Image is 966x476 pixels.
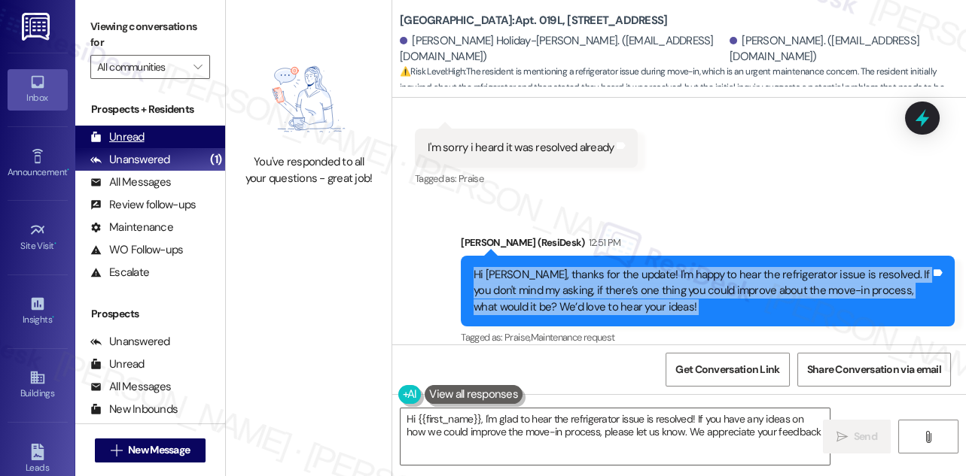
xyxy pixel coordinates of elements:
i:  [836,431,848,443]
button: Send [823,420,891,453]
div: Hi [PERSON_NAME], thanks for the update! I'm happy to hear the refrigerator issue is resolved. If... [474,267,931,315]
div: You've responded to all your questions - great job! [242,154,375,186]
div: [PERSON_NAME]. ([EMAIL_ADDRESS][DOMAIN_NAME]) [730,33,955,65]
label: Viewing conversations for [90,15,210,55]
span: Share Conversation via email [807,362,941,377]
a: Insights • [8,291,68,332]
span: • [52,312,54,323]
span: • [67,165,69,175]
button: Get Conversation Link [666,353,789,387]
span: Send [854,429,877,444]
span: Maintenance request [531,331,615,344]
span: Get Conversation Link [675,362,779,377]
button: Share Conversation via email [797,353,951,387]
div: Tagged as: [415,168,638,189]
div: Unanswered [90,334,170,350]
i:  [194,61,202,73]
b: [GEOGRAPHIC_DATA]: Apt. 019L, [STREET_ADDRESS] [400,13,667,29]
div: Prospects + Residents [75,102,225,117]
div: [PERSON_NAME] Holiday-[PERSON_NAME]. ([EMAIL_ADDRESS][DOMAIN_NAME]) [400,33,726,65]
div: I'm sorry i heard it was resolved already [428,140,614,156]
div: (1) [206,148,225,171]
div: Unread [90,356,145,372]
i:  [922,431,934,443]
input: All communities [97,55,186,79]
span: New Message [128,442,190,458]
a: Inbox [8,69,68,110]
a: Site Visit • [8,217,68,258]
a: Buildings [8,365,68,405]
span: : The resident is mentioning a refrigerator issue during move-in, which is an urgent maintenance ... [400,64,966,112]
div: Prospects [75,306,225,322]
div: WO Follow-ups [90,242,183,258]
div: New Inbounds [90,402,178,417]
div: All Messages [90,379,171,395]
div: Unread [90,129,145,145]
img: empty-state [245,52,373,147]
strong: ⚠️ Risk Level: High [400,65,465,77]
div: [PERSON_NAME] (ResiDesk) [461,235,955,256]
span: • [54,238,56,249]
div: Maintenance [90,220,173,235]
div: Unanswered [90,152,170,168]
span: Praise [459,172,483,185]
div: Tagged as: [461,326,955,348]
div: Review follow-ups [90,197,196,213]
button: New Message [95,438,206,462]
span: Praise , [504,331,530,344]
div: All Messages [90,174,171,190]
div: 12:51 PM [585,235,621,250]
img: ResiDesk Logo [22,13,53,41]
i:  [111,444,122,456]
div: Escalate [90,265,149,280]
textarea: Hi {{first_name}}, I'm glad to hear the refrigerator issue is resolved! If you have any ideas on ... [401,408,830,465]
